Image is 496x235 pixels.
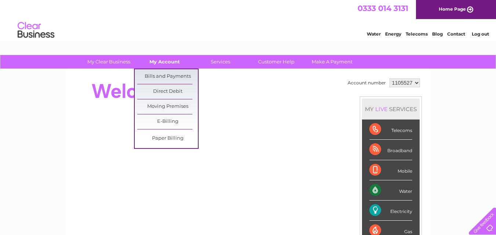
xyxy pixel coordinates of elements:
[134,55,195,69] a: My Account
[79,55,139,69] a: My Clear Business
[137,114,198,129] a: E-Billing
[447,31,465,37] a: Contact
[75,4,422,36] div: Clear Business is a trading name of Verastar Limited (registered in [GEOGRAPHIC_DATA] No. 3667643...
[137,84,198,99] a: Direct Debit
[369,201,412,221] div: Electricity
[374,106,389,113] div: LIVE
[472,31,489,37] a: Log out
[369,180,412,201] div: Water
[137,69,198,84] a: Bills and Payments
[406,31,428,37] a: Telecoms
[369,120,412,140] div: Telecoms
[302,55,362,69] a: Make A Payment
[369,160,412,180] div: Mobile
[17,19,55,41] img: logo.png
[137,131,198,146] a: Paper Billing
[432,31,443,37] a: Blog
[137,99,198,114] a: Moving Premises
[362,99,420,120] div: MY SERVICES
[190,55,251,69] a: Services
[385,31,401,37] a: Energy
[369,140,412,160] div: Broadband
[246,55,307,69] a: Customer Help
[358,4,408,13] a: 0333 014 3131
[367,31,381,37] a: Water
[346,77,388,89] td: Account number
